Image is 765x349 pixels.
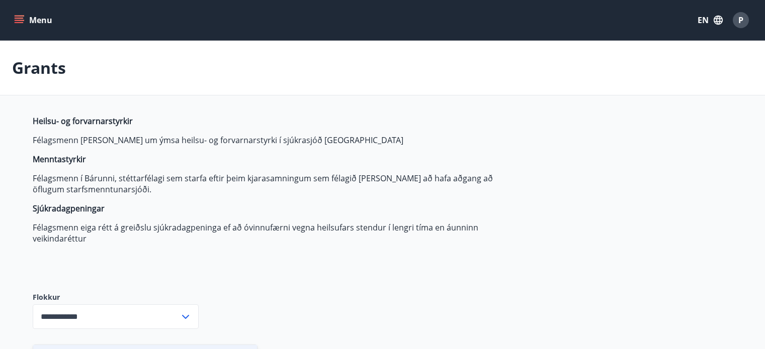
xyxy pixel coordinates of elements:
[12,57,66,79] p: Grants
[33,135,507,146] p: Félagsmenn [PERSON_NAME] um ýmsa heilsu- og forvarnarstyrki í sjúkrasjóð [GEOGRAPHIC_DATA]
[33,222,507,244] p: Félagsmenn eiga rétt á greiðslu sjúkradagpeninga ef að óvinnufærni vegna heilsufars stendur í len...
[694,11,727,29] button: EN
[33,292,199,302] label: Flokkur
[12,11,56,29] button: menu
[729,8,753,32] button: P
[33,173,507,195] p: Félagsmenn í Bárunni, stéttarfélagi sem starfa eftir þeim kjarasamningum sem félagið [PERSON_NAME...
[33,115,133,127] strong: Heilsu- og forvarnarstyrkir
[33,154,86,165] strong: Menntastyrkir
[33,203,105,214] strong: Sjúkradagpeningar
[738,15,743,26] span: P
